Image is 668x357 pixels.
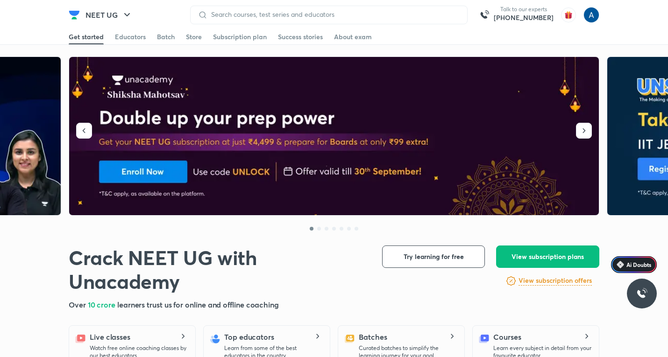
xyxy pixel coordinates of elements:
div: Success stories [278,32,323,42]
a: Get started [69,29,104,44]
a: Store [186,29,202,44]
div: Get started [69,32,104,42]
a: Educators [115,29,146,44]
span: learners trust us for online and offline coaching [117,300,279,309]
p: Talk to our experts [494,6,554,13]
button: Try learning for free [382,245,485,268]
img: Anees Ahmed [583,7,599,23]
a: Ai Doubts [611,256,657,273]
h5: Top educators [224,331,274,343]
h1: Crack NEET UG with Unacademy [69,245,367,294]
h5: Batches [359,331,387,343]
a: View subscription offers [519,275,592,287]
span: Try learning for free [404,252,464,261]
img: call-us [475,6,494,24]
div: Subscription plan [213,32,267,42]
a: Subscription plan [213,29,267,44]
img: avatar [561,7,576,22]
h5: Courses [493,331,521,343]
div: Educators [115,32,146,42]
span: 10 crore [88,300,117,309]
a: About exam [334,29,372,44]
button: View subscription plans [496,245,599,268]
h5: Live classes [90,331,130,343]
img: Company Logo [69,9,80,21]
div: Batch [157,32,175,42]
input: Search courses, test series and educators [207,11,460,18]
h6: View subscription offers [519,276,592,286]
button: NEET UG [80,6,138,24]
span: Ai Doubts [626,261,651,268]
span: Over [69,300,88,309]
a: Success stories [278,29,323,44]
div: Store [186,32,202,42]
span: View subscription plans [512,252,584,261]
div: About exam [334,32,372,42]
img: Icon [617,261,624,268]
a: [PHONE_NUMBER] [494,13,554,22]
img: ttu [636,288,647,299]
a: Batch [157,29,175,44]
